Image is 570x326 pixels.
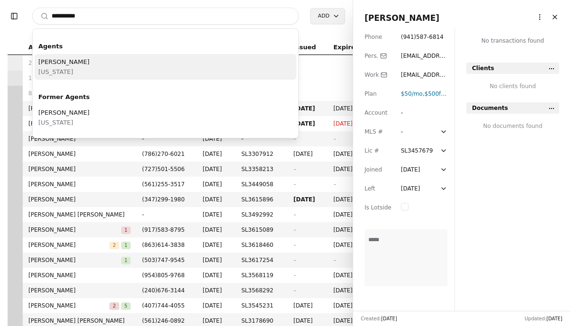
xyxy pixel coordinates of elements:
span: - [294,166,295,172]
span: SL3545231 [241,301,282,310]
span: [DATE] [294,301,322,310]
span: ( 786 ) 270 - 6021 [142,151,185,157]
span: [PERSON_NAME] [38,57,89,67]
span: [US_STATE] [38,118,89,127]
span: $50 /mo [401,91,423,97]
div: SL3457679 [401,146,433,155]
div: No documents found [466,121,559,131]
span: SL3358213 [241,164,282,174]
span: SL3615089 [241,225,282,235]
span: SL3618460 [241,240,282,250]
span: [PERSON_NAME] [28,149,131,159]
span: - [294,211,295,218]
span: - [294,242,295,248]
div: Left [365,184,392,193]
span: [EMAIL_ADDRESS][DOMAIN_NAME] [401,53,447,78]
span: SL3307912 [241,149,282,159]
span: [PERSON_NAME] [28,164,131,174]
span: [DATE] [294,104,322,113]
span: - [294,136,295,142]
span: [DATE] [203,149,230,159]
span: , [401,91,425,97]
div: Is Lotside [365,203,392,212]
span: SL3492992 [241,210,282,219]
div: Suggestions [33,36,298,138]
span: 1 [121,226,131,234]
span: [DATE] [294,149,322,159]
span: SL3568119 [241,271,282,280]
span: 81 current [28,89,58,98]
span: [DATE] [333,240,365,250]
span: [DATE] [333,195,365,204]
span: [DATE] [333,271,365,280]
button: 2 [109,240,119,250]
div: Former Agents [35,89,296,105]
div: Updated: [525,315,562,322]
span: [DATE] [203,195,230,204]
span: 5 [121,302,131,310]
span: - [333,257,335,263]
span: ( 347 ) 299 - 1980 [142,196,185,203]
span: SL3568292 [241,286,282,295]
div: Pers. [365,51,392,61]
span: [PERSON_NAME] [28,225,121,235]
div: Joined [365,165,392,174]
div: - [401,127,418,136]
span: [PERSON_NAME] [28,255,121,265]
div: Agents [35,38,296,54]
span: [PERSON_NAME] [28,180,131,189]
span: Expires [333,42,359,53]
div: No transactions found [466,36,559,51]
span: [DATE] [203,180,230,189]
span: - [333,136,335,142]
span: Clients [472,63,494,73]
span: - [294,272,295,279]
button: 2 [109,301,119,310]
span: ( 941 ) 587 - 6814 [401,34,444,40]
span: [PERSON_NAME] [28,301,109,310]
button: 1 [121,225,131,235]
span: [DATE] [333,104,365,113]
div: Account [365,108,392,118]
div: Plan [365,89,392,99]
span: ( 863 ) 614 - 3838 [142,242,185,248]
span: SL3449058 [241,180,282,189]
span: Documents [472,103,508,113]
span: [PERSON_NAME] [28,271,131,280]
span: [DATE] [333,119,365,128]
div: Created: [361,315,397,322]
span: - [333,181,335,188]
span: [PERSON_NAME] [PERSON_NAME] [28,316,131,326]
span: - [142,210,191,219]
span: 1 [121,242,131,249]
span: [DATE] [203,286,230,295]
span: [DATE] [333,164,365,174]
span: [PERSON_NAME] [28,195,131,204]
span: [DATE] [546,316,562,321]
span: [DATE] [203,316,230,326]
span: [DATE] [203,240,230,250]
span: [DATE] [294,119,322,128]
span: - [294,226,295,233]
div: Work [365,70,392,80]
div: Lic # [365,146,392,155]
span: Agent [28,42,49,53]
span: [PERSON_NAME] [PERSON_NAME] [28,210,131,219]
span: [DATE] [333,316,365,326]
span: [PERSON_NAME] [28,286,131,295]
span: [PERSON_NAME] [28,119,131,128]
span: [DATE] [203,255,230,265]
button: 1 [121,255,131,265]
span: [DATE] [203,134,230,144]
span: [PERSON_NAME] [28,134,131,144]
span: [DATE] [333,286,365,295]
span: [DATE] [333,225,365,235]
span: ( 240 ) 676 - 3144 [142,287,185,294]
span: - [241,134,282,144]
span: [DATE] [203,164,230,174]
span: [DATE] [333,210,365,219]
span: ( 561 ) 255 - 3517 [142,181,185,188]
div: MLS # [365,127,392,136]
span: 2 [109,242,119,249]
span: [DATE] [333,149,365,159]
